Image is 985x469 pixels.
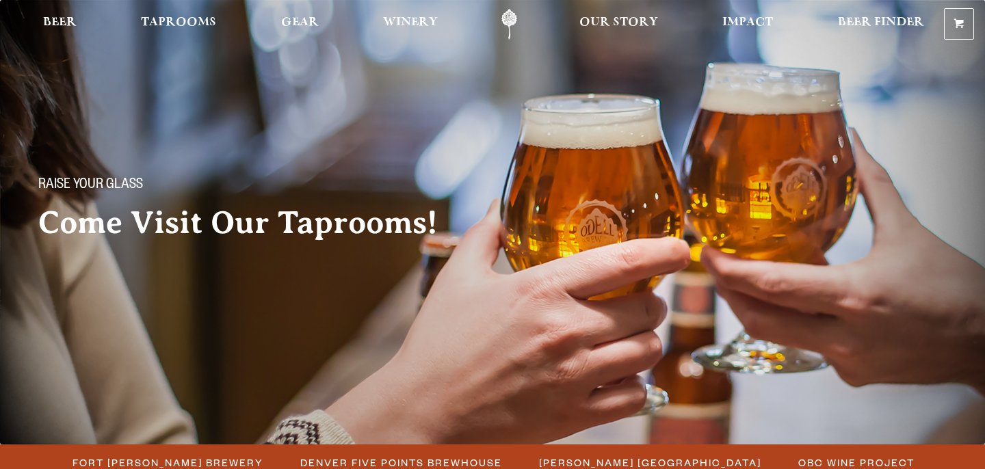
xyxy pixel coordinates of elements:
[722,17,773,28] span: Impact
[374,9,447,40] a: Winery
[43,17,77,28] span: Beer
[272,9,328,40] a: Gear
[579,17,658,28] span: Our Story
[141,17,216,28] span: Taprooms
[38,206,465,240] h2: Come Visit Our Taprooms!
[132,9,225,40] a: Taprooms
[829,9,933,40] a: Beer Finder
[838,17,924,28] span: Beer Finder
[713,9,782,40] a: Impact
[281,17,319,28] span: Gear
[484,9,535,40] a: Odell Home
[383,17,438,28] span: Winery
[38,177,143,195] span: Raise your glass
[34,9,86,40] a: Beer
[570,9,667,40] a: Our Story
